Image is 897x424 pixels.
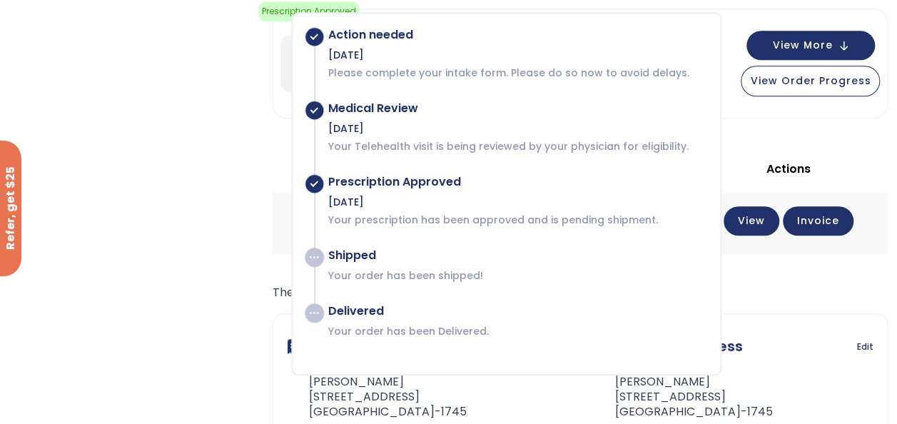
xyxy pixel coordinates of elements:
p: Your order has been Delivered. [328,324,706,338]
p: Your prescription has been approved and is pending shipment. [328,213,706,227]
span: View More [772,41,832,50]
address: [PERSON_NAME] [STREET_ADDRESS] [GEOGRAPHIC_DATA]-1745 [592,375,773,419]
a: View [724,206,779,236]
div: [DATE] [328,121,706,136]
div: [DATE] [328,48,706,62]
button: View More [746,31,875,60]
div: Prescription Approved [328,175,706,189]
p: The following addresses will be used on the checkout page by default. [273,283,888,303]
div: Delivered [328,304,706,318]
a: Edit [856,337,873,357]
div: Action needed [328,28,706,42]
p: Your order has been shipped! [328,268,706,283]
h3: Billing address [288,328,416,364]
button: View Order Progress [741,66,880,96]
address: [PERSON_NAME] [STREET_ADDRESS] [GEOGRAPHIC_DATA]-1745 [288,375,467,419]
span: View Order Progress [750,74,871,88]
p: Please complete your intake form. Please do so now to avoid delays. [328,66,706,80]
a: Invoice [783,206,853,236]
p: Your Telehealth visit is being reviewed by your physician for eligibility. [328,139,706,153]
div: Medical Review [328,101,706,116]
span: Prescription Approved [258,1,360,21]
div: [DATE] [328,195,706,209]
span: Actions [766,161,811,177]
div: Shipped [328,248,706,263]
